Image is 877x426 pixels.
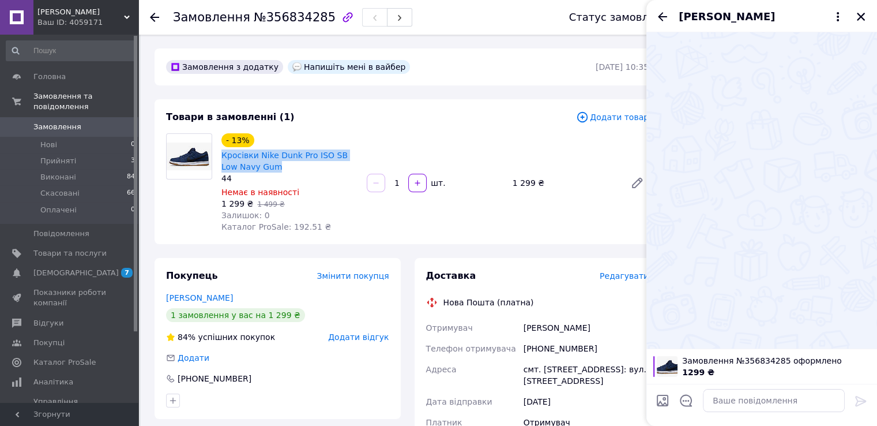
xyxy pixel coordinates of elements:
div: 1 299 ₴ [508,175,621,191]
span: 0 [131,205,135,215]
div: Повернутися назад [150,12,159,23]
span: Товари та послуги [33,248,107,259]
span: Прийняті [40,156,76,166]
span: 0 [131,140,135,150]
span: Каталог ProSale [33,357,96,368]
span: Головна [33,72,66,82]
span: Дата відправки [426,397,492,406]
input: Пошук [6,40,136,61]
img: Кросівки Nike Dunk Pro ISO SB Low Navy Gum [167,143,212,170]
img: :speech_balloon: [292,62,302,72]
div: Нова Пошта (платна) [441,297,537,308]
span: Покупець [166,270,218,281]
span: Аналітика [33,377,73,387]
span: Додати [178,353,209,363]
div: Статус замовлення [569,12,675,23]
span: Змінити покупця [317,271,389,281]
span: Відгуки [33,318,63,328]
span: Замовлення та повідомлення [33,91,138,112]
span: 1299 ₴ [682,368,714,377]
span: Замовлення [33,122,81,132]
span: Нові [40,140,57,150]
span: Адреса [426,365,457,374]
div: 44 [221,173,357,184]
img: 6454364127_w100_h100_krossovki-nike-dunk.jpg [657,356,677,377]
span: Немає в наявності [221,188,299,197]
span: 1 299 ₴ [221,199,253,208]
button: Назад [656,10,669,24]
span: 3 [131,156,135,166]
div: [PHONE_NUMBER] [521,338,651,359]
span: Замовлення №356834285 оформлено [682,355,870,367]
span: 1 499 ₴ [257,200,284,208]
span: Отримувач [426,323,473,332]
a: [PERSON_NAME] [166,293,233,302]
div: успішних покупок [166,331,275,343]
div: Ваш ID: 4059171 [37,17,138,28]
span: Додати відгук [328,332,389,342]
span: [DEMOGRAPHIC_DATA] [33,268,119,278]
div: - 13% [221,133,254,147]
span: Скасовані [40,188,80,199]
button: [PERSON_NAME] [679,9,845,24]
a: Кросівки Nike Dunk Pro ISO SB Low Navy Gum [221,151,348,171]
span: Додати товар [576,111,649,124]
span: 84 [127,172,135,182]
div: [DATE] [521,391,651,412]
div: [PERSON_NAME] [521,317,651,338]
span: Повідомлення [33,229,89,239]
div: 1 замовлення у вас на 1 299 ₴ [166,308,305,322]
span: Редагувати [600,271,649,281]
span: [PERSON_NAME] [679,9,775,24]
span: Доставка [426,270,476,281]
a: Редагувати [626,171,649,195]
span: 84% [178,332,195,342]
span: Виконані [40,172,76,182]
span: №356834285 [254,10,336,24]
span: Залишок: 0 [221,211,270,220]
span: Замовлення [173,10,250,24]
span: Показники роботи компанії [33,287,107,308]
span: Оплачені [40,205,77,215]
div: [PHONE_NUMBER] [176,373,253,384]
span: Каталог ProSale: 192.51 ₴ [221,222,331,231]
span: 66 [127,188,135,199]
div: смт. [STREET_ADDRESS]: вул. [STREET_ADDRESS] [521,359,651,391]
div: шт. [428,177,446,189]
span: Телефон отримувача [426,344,516,353]
span: Покупці [33,338,65,348]
time: [DATE] 10:35 [596,62,649,72]
span: 7 [121,268,133,278]
span: ФОП Матвієнко Євген Ігорович [37,7,124,17]
button: Відкрити шаблони відповідей [679,393,694,408]
div: Напишіть мені в вайбер [288,60,410,74]
span: Товари в замовленні (1) [166,111,295,122]
div: Замовлення з додатку [166,60,283,74]
button: Закрити [854,10,868,24]
span: Управління сайтом [33,397,107,417]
